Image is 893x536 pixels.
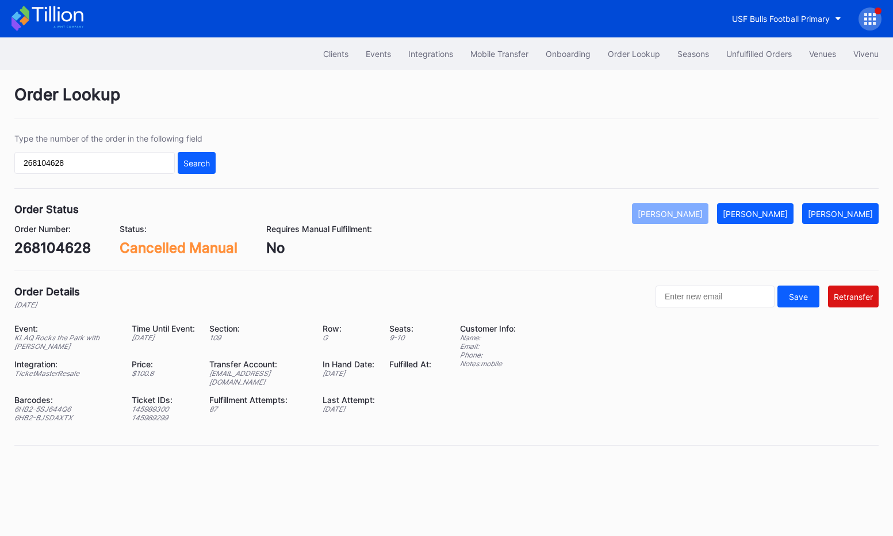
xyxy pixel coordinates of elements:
div: Name: [460,333,516,342]
div: Section: [209,324,308,333]
div: Event: [14,324,117,333]
div: [DATE] [323,405,375,413]
div: Retransfer [834,292,873,302]
div: Customer Info: [460,324,516,333]
div: [PERSON_NAME] [723,209,788,219]
div: Onboarding [546,49,591,59]
div: Seats: [389,324,431,333]
button: Onboarding [537,43,599,64]
button: [PERSON_NAME] [717,203,794,224]
div: Ticket IDs: [132,395,195,405]
div: Unfulfilled Orders [726,49,792,59]
div: 6HB2-5SJ644Q6 [14,405,117,413]
button: [PERSON_NAME] [802,203,879,224]
div: Integrations [408,49,453,59]
button: Clients [315,43,357,64]
div: 6HB2-BJSDAXTX [14,413,117,422]
button: Vivenu [845,43,887,64]
div: Integration: [14,359,117,369]
div: [DATE] [323,369,375,378]
div: Type the number of the order in the following field [14,134,216,143]
button: USF Bulls Football Primary [723,8,850,29]
div: Order Lookup [608,49,660,59]
button: Integrations [400,43,462,64]
button: Retransfer [828,286,879,307]
div: Venues [809,49,836,59]
div: Notes: mobile [460,359,516,368]
div: Order Lookup [14,85,879,119]
button: Mobile Transfer [462,43,537,64]
button: Venues [800,43,845,64]
div: 9 - 10 [389,333,431,342]
div: [PERSON_NAME] [808,209,873,219]
div: Requires Manual Fulfillment: [266,224,372,234]
div: Last Attempt: [323,395,375,405]
div: Barcodes: [14,395,117,405]
button: Seasons [669,43,718,64]
div: TicketMasterResale [14,369,117,378]
div: Vivenu [853,49,879,59]
button: [PERSON_NAME] [632,203,708,224]
div: $ 100.8 [132,369,195,378]
button: Save [777,286,819,307]
input: Enter new email [656,286,775,307]
div: 87 [209,405,308,413]
div: 109 [209,333,308,342]
div: 145989299 [132,413,195,422]
div: KLAQ Rocks the Park with [PERSON_NAME] [14,333,117,351]
div: [DATE] [14,301,80,309]
div: Save [789,292,808,302]
div: Fulfilled At: [389,359,431,369]
div: [DATE] [132,333,195,342]
div: Row: [323,324,375,333]
div: USF Bulls Football Primary [732,14,830,24]
div: G [323,333,375,342]
div: Fulfillment Attempts: [209,395,308,405]
div: 145989300 [132,405,195,413]
div: Phone: [460,351,516,359]
div: Transfer Account: [209,359,308,369]
div: [EMAIL_ADDRESS][DOMAIN_NAME] [209,369,308,386]
button: Search [178,152,216,174]
div: Order Number: [14,224,91,234]
div: Order Status [14,203,79,215]
div: Clients [323,49,348,59]
button: Order Lookup [599,43,669,64]
button: Unfulfilled Orders [718,43,800,64]
div: In Hand Date: [323,359,375,369]
div: Time Until Event: [132,324,195,333]
div: No [266,240,372,256]
div: Cancelled Manual [120,240,237,256]
div: Email: [460,342,516,351]
input: GT59662 [14,152,175,174]
div: 268104628 [14,240,91,256]
div: Price: [132,359,195,369]
div: Order Details [14,286,80,298]
div: Search [183,158,210,168]
div: Events [366,49,391,59]
div: Mobile Transfer [470,49,528,59]
div: [PERSON_NAME] [638,209,703,219]
div: Seasons [677,49,709,59]
div: Status: [120,224,237,234]
button: Events [357,43,400,64]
